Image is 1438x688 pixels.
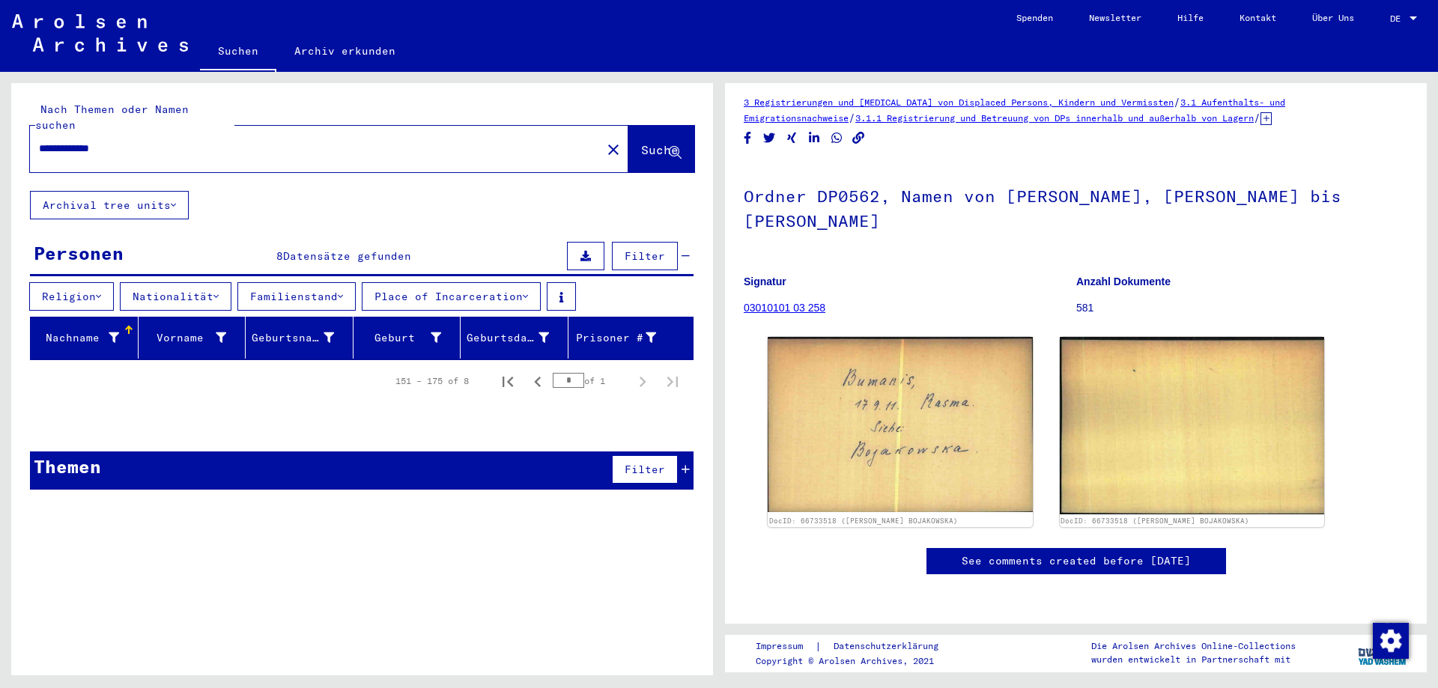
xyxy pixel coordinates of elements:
button: First page [493,366,523,396]
img: Arolsen_neg.svg [12,14,188,52]
mat-header-cell: Prisoner # [568,317,694,359]
button: Suche [628,126,694,172]
div: Geburt‏ [359,330,442,346]
span: DE [1390,13,1407,24]
button: Previous page [523,366,553,396]
button: Religion [29,282,114,311]
mat-header-cell: Geburtsname [246,317,354,359]
a: See comments created before [DATE] [962,553,1191,569]
button: Filter [612,242,678,270]
button: Share on Xing [784,129,800,147]
a: 3.1.1 Registrierung und Betreuung von DPs innerhalb und außerhalb von Lagern [855,112,1254,124]
a: Impressum [756,639,815,654]
div: Nachname [37,326,138,350]
div: Prisoner # [574,326,676,350]
span: Filter [625,249,665,263]
mat-label: Nach Themen oder Namen suchen [35,103,189,132]
button: Next page [628,366,658,396]
mat-header-cell: Nachname [31,317,139,359]
p: Copyright © Arolsen Archives, 2021 [756,654,956,668]
div: Geburtsname [252,326,353,350]
a: 3 Registrierungen und [MEDICAL_DATA] von Displaced Persons, Kindern und Vermissten [744,97,1174,108]
button: Last page [658,366,688,396]
p: Die Arolsen Archives Online-Collections [1091,639,1296,653]
a: Datenschutzerklärung [822,639,956,654]
a: Suchen [200,33,276,72]
span: 8 [276,249,283,263]
span: / [1254,111,1260,124]
div: Themen [34,453,101,480]
mat-header-cell: Vorname [139,317,246,359]
div: Prisoner # [574,330,657,346]
button: Copy link [851,129,867,147]
a: DocID: 66733518 ([PERSON_NAME] BOJAKOWSKA) [1061,517,1249,525]
button: Share on Twitter [762,129,777,147]
div: Geburtsdatum [467,326,568,350]
p: 581 [1076,300,1408,316]
img: 002.jpg [1060,337,1325,514]
button: Filter [612,455,678,484]
a: Archiv erkunden [276,33,413,69]
button: Place of Incarceration [362,282,541,311]
div: of 1 [553,374,628,388]
div: Geburtsname [252,330,334,346]
span: / [849,111,855,124]
p: wurden entwickelt in Partnerschaft mit [1091,653,1296,666]
button: Familienstand [237,282,356,311]
span: Suche [641,142,679,157]
div: 151 – 175 of 8 [395,374,469,388]
b: Signatur [744,275,786,287]
img: yv_logo.png [1355,634,1411,672]
button: Share on WhatsApp [829,129,845,147]
div: Geburt‏ [359,326,461,350]
button: Archival tree units [30,191,189,219]
div: Nachname [37,330,119,346]
b: Anzahl Dokumente [1076,275,1171,287]
button: Share on LinkedIn [807,129,822,147]
div: Personen [34,240,124,267]
div: | [756,639,956,654]
a: 03010101 03 258 [744,302,825,314]
mat-header-cell: Geburtsdatum [461,317,568,359]
button: Nationalität [120,282,231,311]
button: Share on Facebook [740,129,756,147]
mat-header-cell: Geburt‏ [354,317,461,359]
img: Zustimmung ändern [1373,623,1409,659]
h1: Ordner DP0562, Namen von [PERSON_NAME], [PERSON_NAME] bis [PERSON_NAME] [744,162,1408,252]
div: Geburtsdatum [467,330,549,346]
span: / [1174,95,1180,109]
span: Filter [625,463,665,476]
mat-icon: close [604,141,622,159]
div: Vorname [145,330,227,346]
img: 001.jpg [768,337,1033,512]
a: DocID: 66733518 ([PERSON_NAME] BOJAKOWSKA) [769,517,958,525]
span: Datensätze gefunden [283,249,411,263]
button: Clear [598,134,628,164]
div: Vorname [145,326,246,350]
